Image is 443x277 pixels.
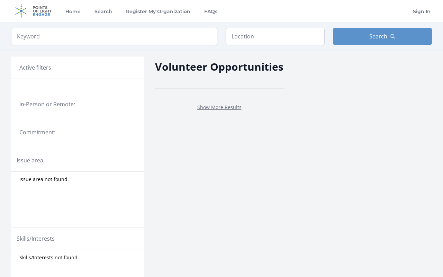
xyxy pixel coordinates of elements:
legend: In-Person or Remote: [19,100,136,108]
legend: Issue area [17,156,43,164]
h2: Volunteer Opportunities [155,59,283,74]
legend: Commitment: [19,128,136,136]
span: Search [369,32,387,41]
input: Location [226,28,325,45]
button: Search [333,28,432,45]
a: Show More Results [197,104,242,110]
input: Keyword [11,28,217,45]
span: Issue area not found. [19,176,69,183]
legend: Skills/Interests [17,234,55,243]
span: Skills/Interests not found. [19,254,79,261]
h3: Active filters [19,63,51,72]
